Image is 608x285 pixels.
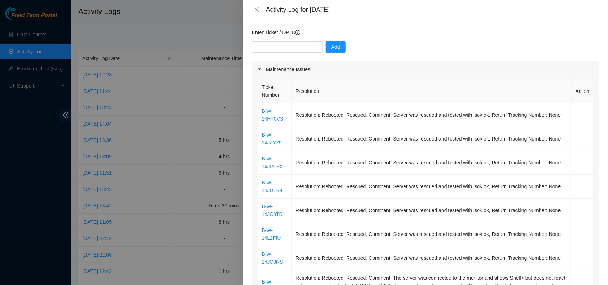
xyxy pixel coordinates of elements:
td: Resolution: Rebooted, Rescued, Comment: Server was rescued and tested with isok ok, Return Tracki... [292,222,572,246]
th: Resolution [292,79,572,103]
a: B-W-14L2FIU [262,227,281,241]
a: B-W-14HT0VS [262,108,284,122]
button: Close [252,6,262,13]
td: Resolution: Rebooted, Rescued, Comment: Server was rescued and tested with isok ok, Return Tracki... [292,103,572,127]
span: caret-right [258,67,262,72]
th: Action [572,79,594,103]
td: Resolution: Rebooted, Rescued, Comment: Server was rescued and tested with isok ok, Return Tracki... [292,175,572,199]
a: B-W-14JDH74 [262,180,282,193]
th: Ticket Number [258,79,292,103]
span: close [254,7,260,12]
td: Resolution: Rebooted, Rescued, Comment: Server was rescued and tested with isok ok, Return Tracki... [292,127,572,151]
p: Enter Ticket / DP ID [252,28,599,36]
a: B-W-14JZY79 [262,132,282,146]
span: Add [331,43,340,51]
a: B-W-14JC8TD [262,204,283,217]
a: B-W-14JC8RS [262,251,283,265]
div: Activity Log for [DATE] [266,6,599,14]
td: Resolution: Rebooted, Rescued, Comment: Server was rescued and tested with isok ok, Return Tracki... [292,151,572,175]
a: B-W-14JPU3X [262,156,283,169]
button: Add [326,41,346,53]
td: Resolution: Rebooted, Rescued, Comment: Server was rescued and tested with isok ok, Return Tracki... [292,246,572,270]
div: Maintenance Issues [252,61,599,78]
td: Resolution: Rebooted, Rescued, Comment: Server was rescued and tested with isok ok, Return Tracki... [292,199,572,222]
span: question-circle [295,30,300,35]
